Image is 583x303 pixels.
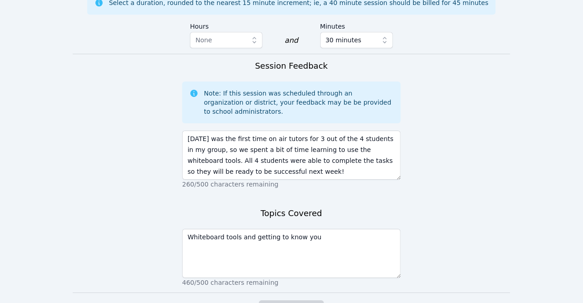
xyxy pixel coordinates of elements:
[190,32,263,48] button: None
[320,18,393,32] label: Minutes
[320,32,393,48] button: 30 minutes
[182,278,401,287] p: 460/500 characters remaining
[190,18,263,32] label: Hours
[182,131,401,180] textarea: [DATE] was the first time on air tutors for 3 out of the 4 students in my group, so we spent a bi...
[204,89,394,116] div: Note: If this session was scheduled through an organization or district, your feedback may be be ...
[182,180,401,189] p: 260/500 characters remaining
[182,229,401,278] textarea: Whiteboard tools and getting to know you
[195,36,212,44] span: None
[261,207,322,220] h3: Topics Covered
[255,60,328,72] h3: Session Feedback
[284,35,298,46] div: and
[326,35,362,45] span: 30 minutes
